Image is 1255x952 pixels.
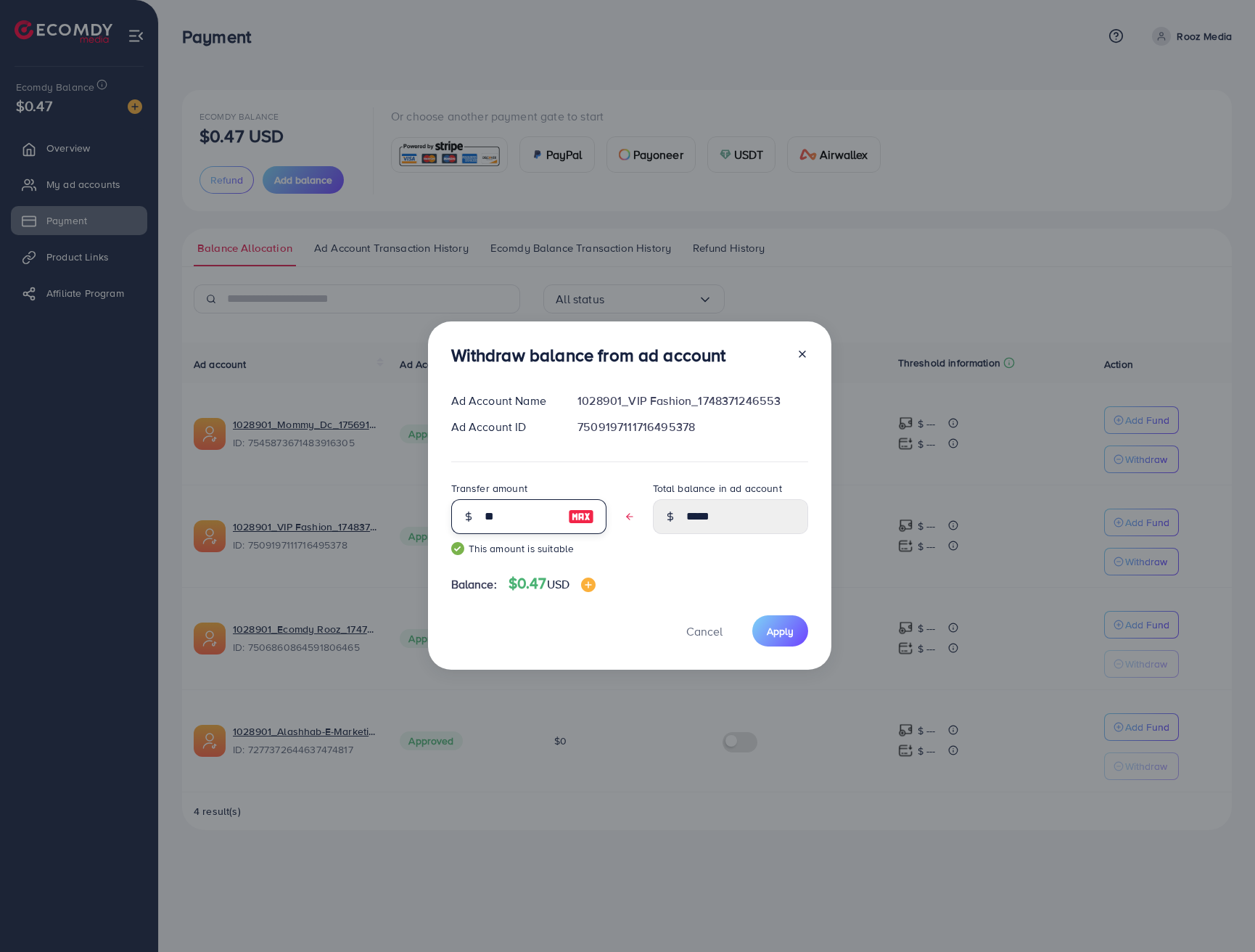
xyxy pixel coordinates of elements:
span: Apply [767,624,794,639]
div: 1028901_VIP Fashion_1748371246553 [566,393,819,409]
label: Total balance in ad account [653,481,782,496]
img: image [568,508,594,525]
div: Ad Account ID [440,419,567,435]
button: Apply [752,615,808,647]
img: guide [451,542,464,555]
label: Transfer amount [451,481,527,496]
span: Balance: [451,576,497,593]
small: This amount is suitable [451,541,606,556]
img: image [581,578,596,592]
button: Cancel [668,615,741,647]
div: Ad Account Name [440,393,567,409]
h4: $0.47 [509,575,596,593]
div: 7509197111716495378 [566,419,819,435]
h3: Withdraw balance from ad account [451,345,726,366]
span: Cancel [686,623,723,639]
iframe: Chat [1193,887,1244,941]
span: USD [547,576,569,592]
